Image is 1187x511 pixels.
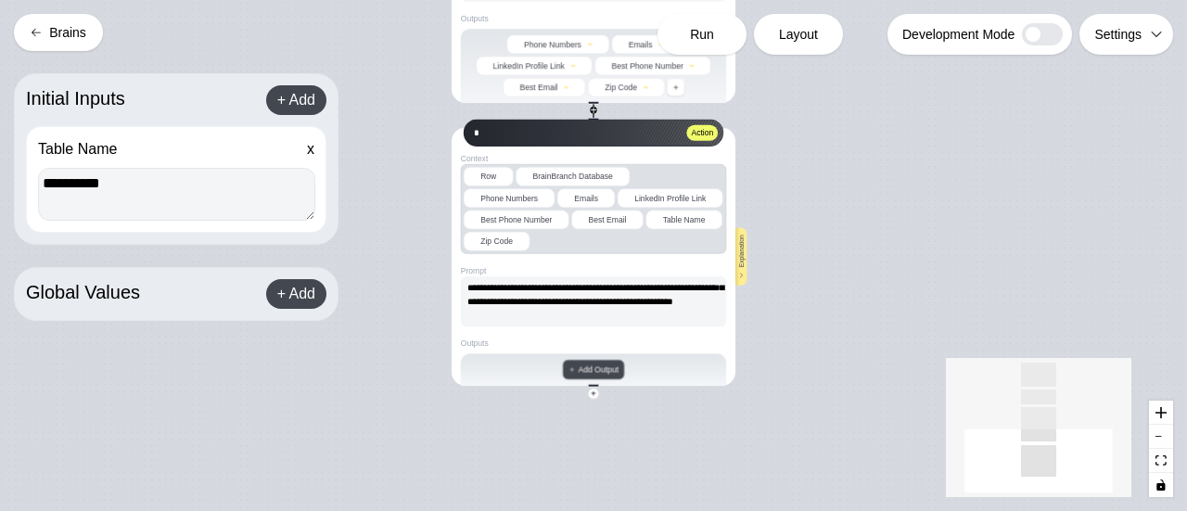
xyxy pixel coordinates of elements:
[307,138,314,168] div: x
[26,279,140,309] div: Global Values
[38,138,117,160] div: Table Name
[687,125,719,141] button: Action
[736,235,746,278] span: Explanation
[1149,425,1173,449] button: zoom out
[503,78,585,97] div: Best Email
[1149,401,1173,497] div: React Flow controls
[26,85,125,115] div: Initial Inputs
[588,389,598,399] div: +
[476,57,593,76] div: LinkedIn Profile Link
[461,153,727,164] div: Context
[588,78,665,97] div: Zip Code
[645,211,721,230] div: Table Name
[690,25,714,44] span: Run
[571,211,644,230] div: Best Email
[618,188,723,208] div: LinkedIn Profile Link
[452,128,735,386] div: synapse header*ActionContextRowBrainBranch DatabasePhone NumbersEmailsLinkedIn Profile LinkBest P...
[14,14,103,51] button: Brains
[507,34,609,54] div: Phone Numbers
[594,57,711,76] div: Best Phone Number
[562,360,624,380] div: Add Output
[754,14,843,55] button: Layout
[266,85,326,115] div: + Add
[461,265,727,276] div: Prompt
[887,14,1072,55] div: Development Mode
[461,13,489,24] div: Outputs
[611,34,680,54] div: Emails
[464,188,555,208] div: Phone Numbers
[516,167,630,186] div: BrainBranch Database
[1149,473,1173,497] button: toggle interactivity
[557,188,615,208] div: Emails
[590,107,596,113] button: +
[528,120,723,146] img: synapse header
[464,167,514,186] div: Row
[461,164,727,254] button: RowBrainBranch DatabasePhone NumbersEmailsLinkedIn Profile LinkBest Phone NumberBest EmailTable N...
[464,232,530,251] div: Zip Code
[1079,14,1173,55] button: Settings
[461,338,489,349] div: Outputs
[266,279,326,309] div: + Add
[1149,449,1173,473] button: fit view
[1149,401,1173,425] button: zoom in
[464,211,569,230] div: Best Phone Number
